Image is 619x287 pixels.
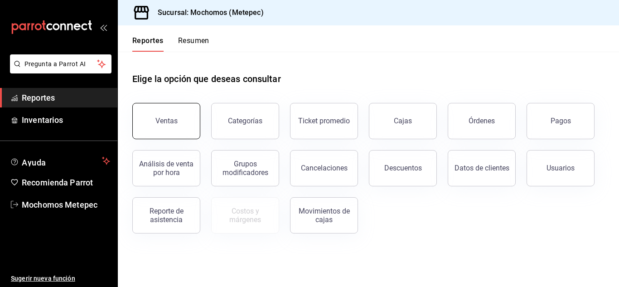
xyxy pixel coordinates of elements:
[217,207,273,224] div: Costos y márgenes
[448,150,516,186] button: Datos de clientes
[132,197,200,233] button: Reporte de asistencia
[301,164,348,172] div: Cancelaciones
[22,199,110,211] span: Mochomos Metepec
[211,103,279,139] button: Categorías
[551,117,571,125] div: Pagos
[527,150,595,186] button: Usuarios
[217,160,273,177] div: Grupos modificadores
[448,103,516,139] button: Órdenes
[132,36,209,52] div: navigation tabs
[132,103,200,139] button: Ventas
[132,36,164,52] button: Reportes
[211,197,279,233] button: Contrata inventarios para ver este reporte
[369,150,437,186] button: Descuentos
[469,117,495,125] div: Órdenes
[369,103,437,139] a: Cajas
[290,150,358,186] button: Cancelaciones
[228,117,262,125] div: Categorías
[22,176,110,189] span: Recomienda Parrot
[6,66,111,75] a: Pregunta a Parrot AI
[24,59,97,69] span: Pregunta a Parrot AI
[155,117,178,125] div: Ventas
[138,160,194,177] div: Análisis de venta por hora
[290,103,358,139] button: Ticket promedio
[455,164,509,172] div: Datos de clientes
[384,164,422,172] div: Descuentos
[290,197,358,233] button: Movimientos de cajas
[178,36,209,52] button: Resumen
[132,72,281,86] h1: Elige la opción que deseas consultar
[22,156,98,166] span: Ayuda
[100,24,107,31] button: open_drawer_menu
[22,114,110,126] span: Inventarios
[150,7,264,18] h3: Sucursal: Mochomos (Metepec)
[132,150,200,186] button: Análisis de venta por hora
[11,274,110,283] span: Sugerir nueva función
[527,103,595,139] button: Pagos
[10,54,111,73] button: Pregunta a Parrot AI
[546,164,575,172] div: Usuarios
[211,150,279,186] button: Grupos modificadores
[138,207,194,224] div: Reporte de asistencia
[22,92,110,104] span: Reportes
[298,117,350,125] div: Ticket promedio
[394,116,412,126] div: Cajas
[296,207,352,224] div: Movimientos de cajas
